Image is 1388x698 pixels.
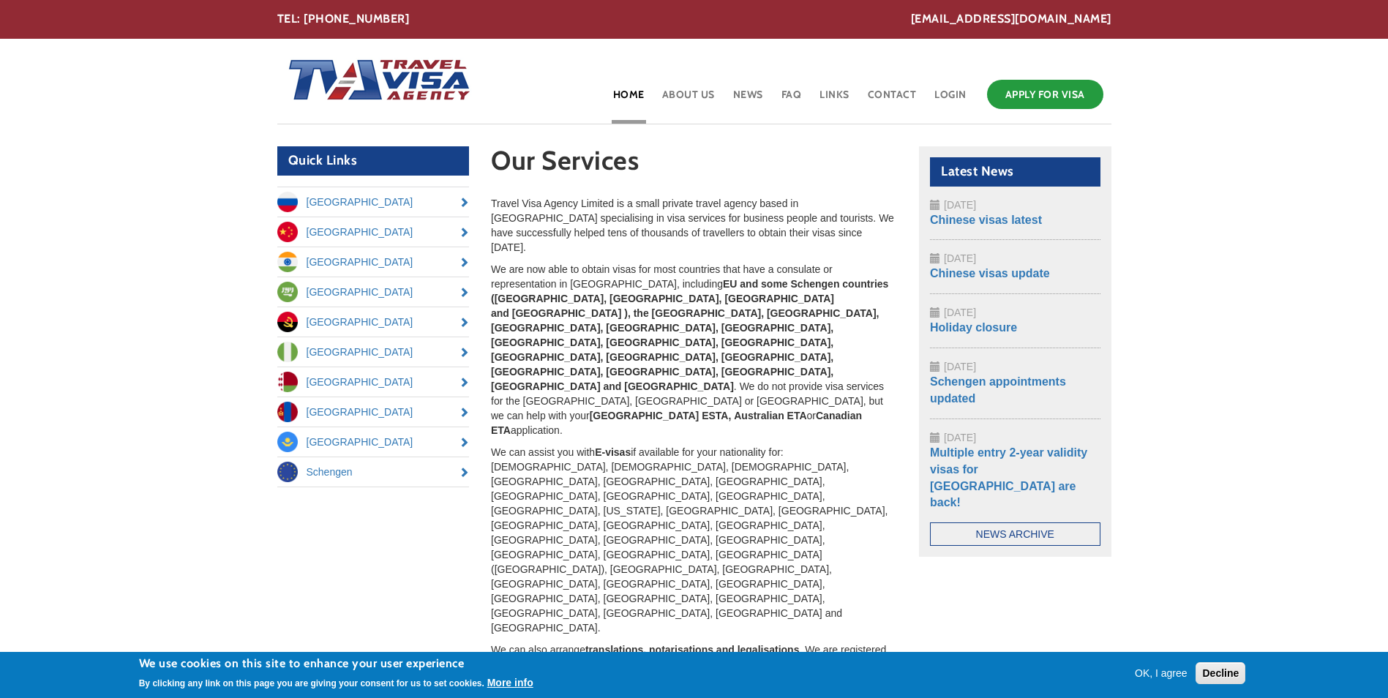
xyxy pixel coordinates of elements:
[277,187,470,217] a: [GEOGRAPHIC_DATA]
[944,307,976,318] span: [DATE]
[277,277,470,307] a: [GEOGRAPHIC_DATA]
[277,11,1111,28] div: TEL: [PHONE_NUMBER]
[1129,666,1193,680] button: OK, I agree
[944,252,976,264] span: [DATE]
[930,321,1017,334] a: Holiday closure
[491,146,897,182] h1: Our Services
[944,199,976,211] span: [DATE]
[277,427,470,457] a: [GEOGRAPHIC_DATA]
[277,307,470,337] a: [GEOGRAPHIC_DATA]
[734,410,806,421] strong: Australian ETA
[491,262,897,438] p: We are now able to obtain visas for most countries that have a consulate or representation in [GE...
[944,432,976,443] span: [DATE]
[491,642,897,672] p: We can also arrange . We are registered with the FCO.
[585,644,800,656] strong: translations, notarisations and legalisations
[277,397,470,427] a: [GEOGRAPHIC_DATA]
[866,76,918,124] a: Contact
[930,446,1087,509] a: Multiple entry 2-year validity visas for [GEOGRAPHIC_DATA] are back!
[491,196,897,255] p: Travel Visa Agency Limited is a small private travel agency based in [GEOGRAPHIC_DATA] specialisi...
[277,217,470,247] a: [GEOGRAPHIC_DATA]
[944,361,976,372] span: [DATE]
[930,157,1100,187] h2: Latest News
[911,11,1111,28] a: [EMAIL_ADDRESS][DOMAIN_NAME]
[487,675,533,690] button: More info
[277,367,470,397] a: [GEOGRAPHIC_DATA]
[732,76,765,124] a: News
[930,214,1042,226] a: Chinese visas latest
[139,678,484,688] p: By clicking any link on this page you are giving your consent for us to set cookies.
[661,76,716,124] a: About Us
[930,267,1050,279] a: Chinese visas update
[818,76,851,124] a: Links
[987,80,1103,109] a: Apply for Visa
[930,522,1100,546] a: News Archive
[277,457,470,487] a: Schengen
[277,247,470,277] a: [GEOGRAPHIC_DATA]
[491,445,897,635] p: We can assist you with if available for your nationality for: [DEMOGRAPHIC_DATA], [DEMOGRAPHIC_DA...
[780,76,803,124] a: FAQ
[595,446,631,458] strong: E-visas
[277,337,470,367] a: [GEOGRAPHIC_DATA]
[930,375,1066,405] a: Schengen appointments updated
[590,410,699,421] strong: [GEOGRAPHIC_DATA]
[612,76,646,124] a: Home
[139,656,533,672] h2: We use cookies on this site to enhance your user experience
[933,76,968,124] a: Login
[1196,662,1245,684] button: Decline
[702,410,731,421] strong: ESTA,
[277,45,472,118] img: Home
